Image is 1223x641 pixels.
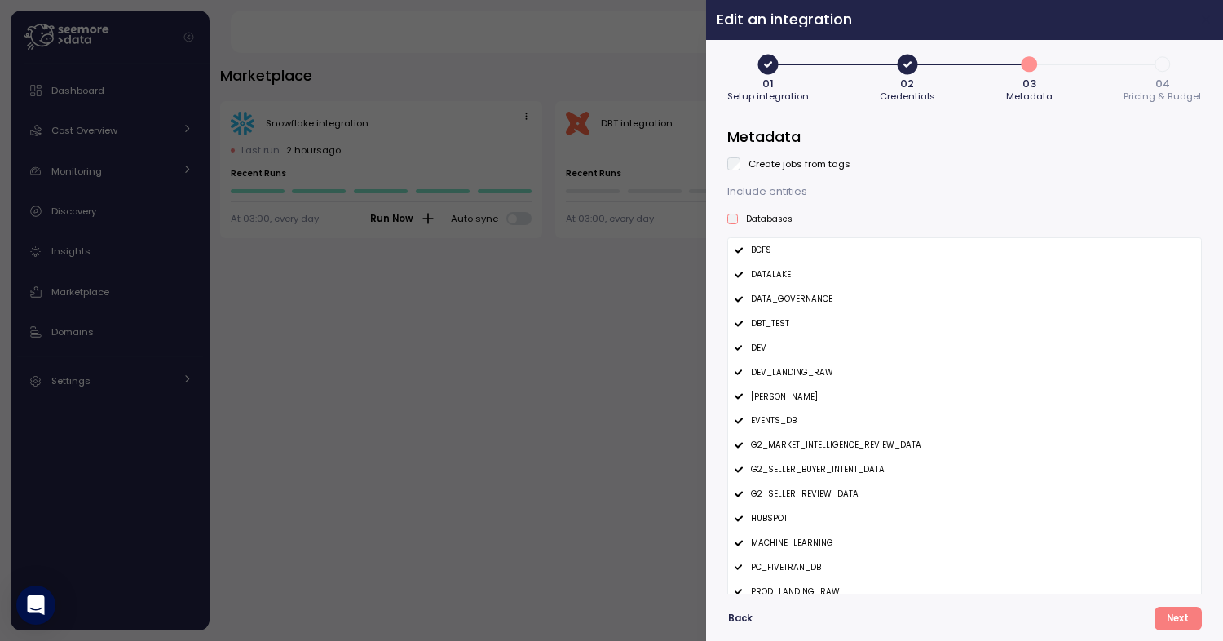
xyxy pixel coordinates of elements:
[1167,608,1189,630] span: Next
[738,214,793,224] label: Databases
[741,157,851,170] label: Create jobs from tags
[751,488,859,500] p: G2_SELLER_REVIEW_DATA
[717,12,1186,27] h2: Edit an integration
[751,440,921,451] p: G2_MARKET_INTELLIGENCE_REVIEW_DATA
[751,367,833,378] p: DEV_LANDING_RAW
[1016,51,1044,78] span: 3
[751,464,885,475] p: G2_SELLER_BUYER_INTENT_DATA
[727,92,809,101] span: Setup integration
[762,78,774,89] span: 01
[751,245,771,256] p: BCFS
[751,415,797,427] p: EVENTS_DB
[751,537,833,549] p: MACHINE_LEARNING
[727,183,1202,200] p: Include entities
[727,126,1202,147] h3: Metadata
[1155,607,1202,630] button: Next
[751,586,840,598] p: PROD_LANDING_RAW
[1022,78,1036,89] span: 03
[1006,92,1053,101] span: Metadata
[727,607,753,630] button: Back
[880,92,935,101] span: Credentials
[1124,51,1202,105] button: 404Pricing & Budget
[751,343,766,354] p: DEV
[751,318,789,329] p: DBT_TEST
[16,586,55,625] div: Open Intercom Messenger
[751,513,788,524] p: HUBSPOT
[751,562,821,573] p: PC_FIVETRAN_DB
[728,608,753,630] span: Back
[751,269,791,281] p: DATALAKE
[1124,92,1202,101] span: Pricing & Budget
[1149,51,1177,78] span: 4
[727,51,809,105] button: 01Setup integration
[751,294,832,305] p: DATA_GOVERNANCE
[1155,78,1170,89] span: 04
[1006,51,1053,105] button: 303Metadata
[751,391,818,403] p: [PERSON_NAME]
[901,78,915,89] span: 02
[880,51,935,105] button: 02Credentials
